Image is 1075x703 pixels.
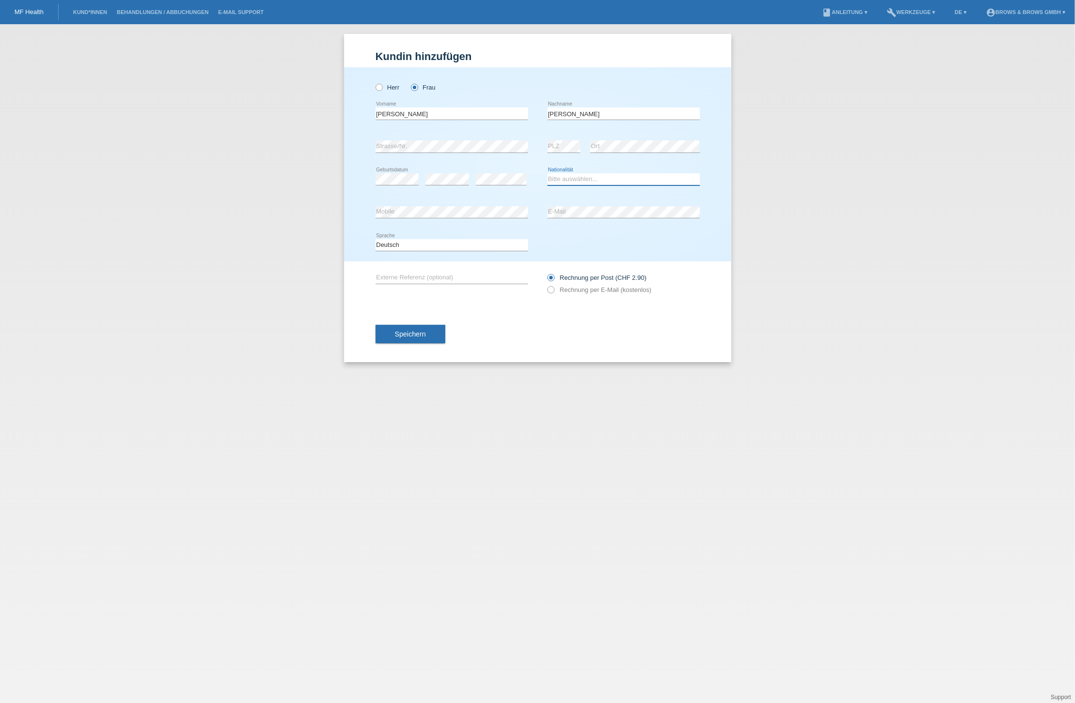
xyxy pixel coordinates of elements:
[112,9,213,15] a: Behandlungen / Abbuchungen
[395,330,426,338] span: Speichern
[411,84,436,91] label: Frau
[950,9,971,15] a: DE ▾
[376,325,445,343] button: Speichern
[981,9,1070,15] a: account_circleBrows & Brows GmbH ▾
[376,84,400,91] label: Herr
[986,8,996,17] i: account_circle
[547,274,647,281] label: Rechnung per Post (CHF 2.90)
[68,9,112,15] a: Kund*innen
[882,9,940,15] a: buildWerkzeuge ▾
[1051,694,1071,701] a: Support
[822,8,832,17] i: book
[547,286,651,293] label: Rechnung per E-Mail (kostenlos)
[376,50,700,62] h1: Kundin hinzufügen
[887,8,896,17] i: build
[547,286,554,298] input: Rechnung per E-Mail (kostenlos)
[411,84,417,90] input: Frau
[547,274,554,286] input: Rechnung per Post (CHF 2.90)
[213,9,269,15] a: E-Mail Support
[15,8,44,15] a: MF Health
[818,9,872,15] a: bookAnleitung ▾
[376,84,382,90] input: Herr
